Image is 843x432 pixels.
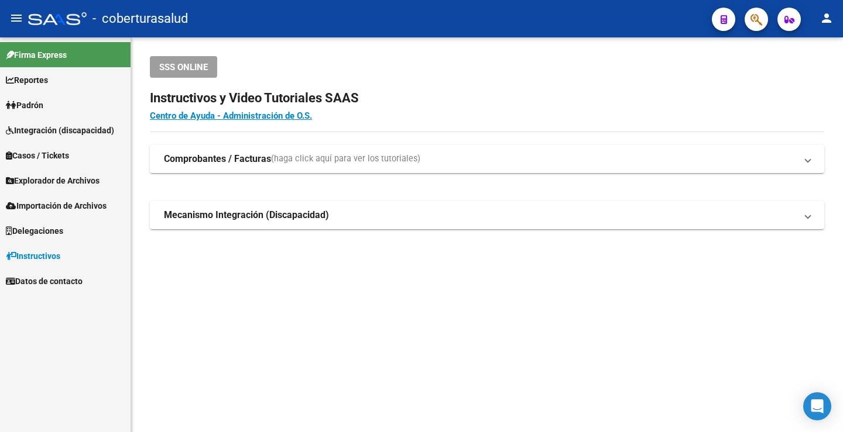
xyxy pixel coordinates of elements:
[6,174,100,187] span: Explorador de Archivos
[6,99,43,112] span: Padrón
[6,49,67,61] span: Firma Express
[9,11,23,25] mat-icon: menu
[6,224,63,237] span: Delegaciones
[6,149,69,162] span: Casos / Tickets
[6,124,114,137] span: Integración (discapacidad)
[271,153,420,165] span: (haga click aquí para ver los tutoriales)
[6,250,60,262] span: Instructivos
[164,153,271,165] strong: Comprobantes / Facturas
[820,11,834,25] mat-icon: person
[150,110,312,121] a: Centro de Ayuda - Administración de O.S.
[803,392,831,420] div: Open Intercom Messenger
[92,6,188,32] span: - coberturasalud
[150,201,824,229] mat-expansion-panel-header: Mecanismo Integración (Discapacidad)
[6,74,48,87] span: Reportes
[150,87,824,109] h2: Instructivos y Video Tutoriales SAAS
[150,56,217,78] button: SSS ONLINE
[164,209,329,222] strong: Mecanismo Integración (Discapacidad)
[159,62,208,72] span: SSS ONLINE
[6,275,83,288] span: Datos de contacto
[150,145,824,173] mat-expansion-panel-header: Comprobantes / Facturas(haga click aquí para ver los tutoriales)
[6,199,107,212] span: Importación de Archivos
